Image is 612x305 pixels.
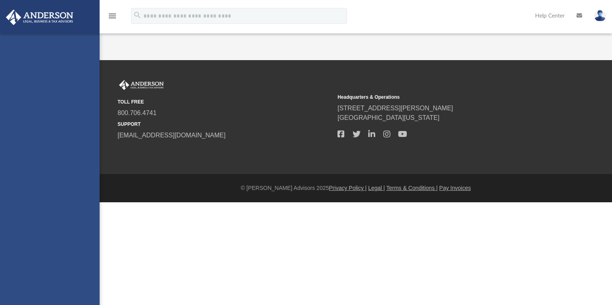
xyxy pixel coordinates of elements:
a: [STREET_ADDRESS][PERSON_NAME] [337,105,453,111]
i: menu [108,11,117,21]
a: Legal | [368,185,385,191]
a: [GEOGRAPHIC_DATA][US_STATE] [337,114,439,121]
a: menu [108,15,117,21]
div: © [PERSON_NAME] Advisors 2025 [100,184,612,192]
img: Anderson Advisors Platinum Portal [4,10,76,25]
img: User Pic [594,10,606,22]
small: SUPPORT [118,121,332,128]
small: TOLL FREE [118,98,332,106]
img: Anderson Advisors Platinum Portal [118,80,165,90]
a: 800.706.4741 [118,109,157,116]
i: search [133,11,142,20]
a: Pay Invoices [439,185,471,191]
a: Terms & Conditions | [386,185,438,191]
a: Privacy Policy | [329,185,367,191]
small: Headquarters & Operations [337,94,552,101]
a: [EMAIL_ADDRESS][DOMAIN_NAME] [118,132,226,139]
